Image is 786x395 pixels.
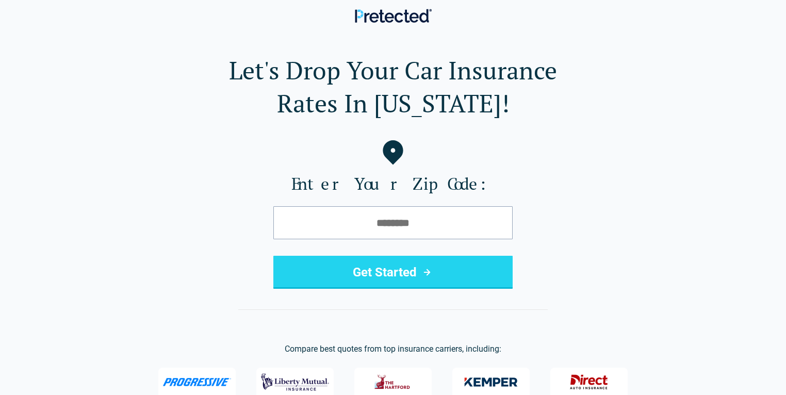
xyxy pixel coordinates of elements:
[355,9,432,23] img: Pretected
[17,54,769,120] h1: Let's Drop Your Car Insurance Rates In [US_STATE]!
[162,378,232,386] img: Progressive
[17,173,769,194] label: Enter Your Zip Code:
[17,343,769,355] p: Compare best quotes from top insurance carriers, including:
[273,256,513,289] button: Get Started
